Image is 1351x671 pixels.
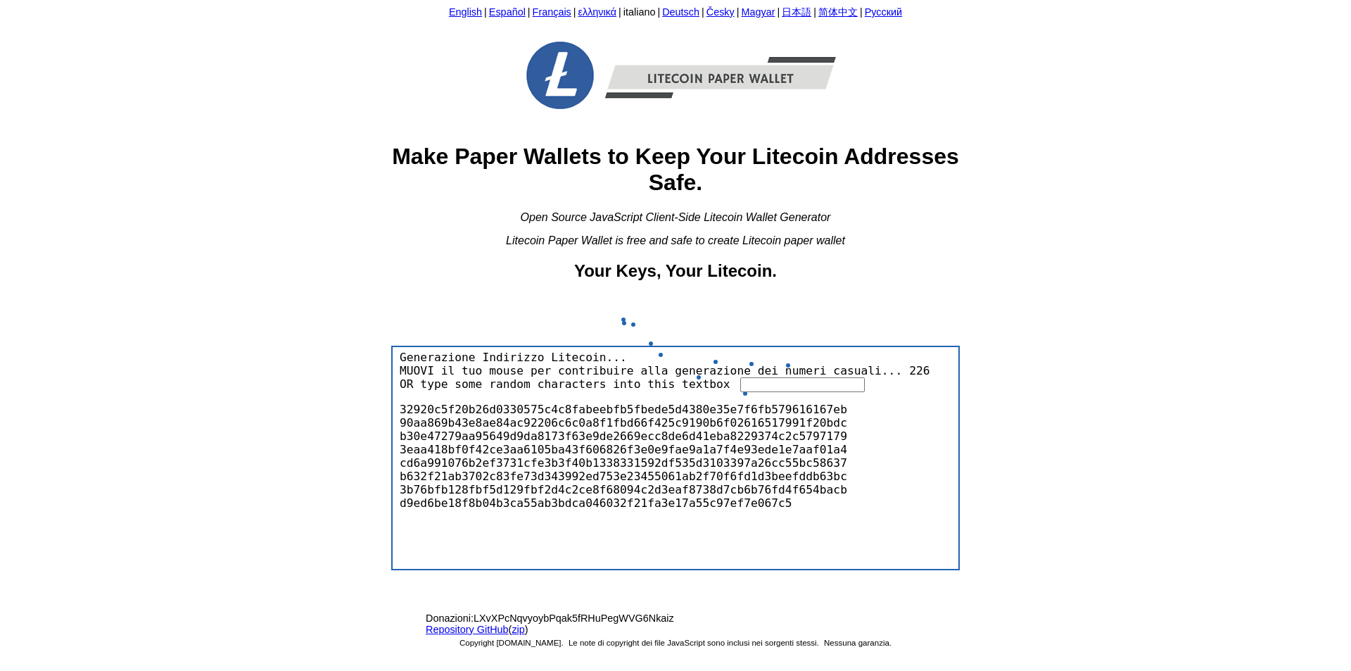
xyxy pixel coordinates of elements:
[449,6,482,18] a: English
[412,624,742,635] span: ( )
[623,6,656,18] a: italiano
[412,613,742,624] span: LXvXPcNqvyoybPqak5fRHuPegWVG6Nkaiz
[512,624,524,635] a: zip
[458,632,565,654] span: Copyright [DOMAIN_NAME].
[391,6,960,23] div: | | | | | | | | | |
[823,632,893,654] span: Nessuna garanzia.
[818,6,858,18] a: 简体中文
[662,6,699,18] a: Deutsch
[396,360,906,377] span: MUOVI il tuo mouse per contribuire alla generazione dei numeri casuali...
[489,6,526,18] a: Español
[741,6,775,18] a: Magyar
[426,613,474,624] span: Donazioni:
[396,392,854,520] div: 32920c5f20b26d0330575c4c8fabeebfb5fbede5d4380e35e7f6fb579616167eb90aa869b43e8ae84ac92206c6c0a8f1f...
[391,144,960,196] h1: Make Paper Wallets to Keep Your Litecoin Addresses Safe.
[396,347,630,364] span: Generazione Indirizzo Litecoin...
[391,211,960,224] div: Open Source JavaScript Client-Side Litecoin Wallet Generator
[567,632,820,654] span: Le note di copyright dei file JavaScript sono inclusi nei sorgenti stessi.
[426,624,509,635] a: Repository GitHub
[533,6,571,18] a: Français
[391,261,960,281] h2: Your Keys, Your Litecoin.
[906,360,933,377] span: 226
[486,25,865,126] img: Free-Litecoin-Paper-Wallet
[396,374,734,391] span: OR type some random characters into this textbox
[865,6,902,18] a: Русский
[706,6,735,18] a: Česky
[391,234,960,247] div: Litecoin Paper Wallet is free and safe to create Litecoin paper wallet
[782,6,811,18] a: 日本語
[578,6,617,18] a: ελληνικά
